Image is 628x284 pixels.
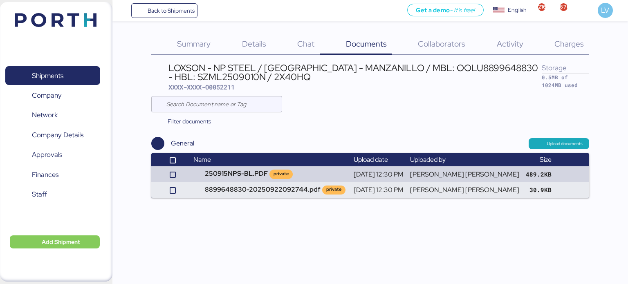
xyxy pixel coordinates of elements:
[542,74,589,89] div: 0.5MB of 1024MB used
[177,38,211,49] span: Summary
[168,83,235,91] span: XXXX-XXXX-O0052211
[168,63,542,82] div: LOXSON - NP STEEL / [GEOGRAPHIC_DATA] - MANZANILLO / MBL: OOLU8899648830 - HBL: SZML2509010N / 2X...
[508,6,527,14] div: English
[151,114,218,129] button: Filter documents
[5,66,100,85] a: Shipments
[350,166,407,182] td: [DATE] 12:30 PM
[5,185,100,204] a: Staff
[601,5,609,16] span: LV
[418,38,465,49] span: Collaborators
[297,38,314,49] span: Chat
[32,70,63,82] span: Shipments
[326,186,341,193] div: private
[523,182,555,198] td: 30.9KB
[540,155,552,164] span: Size
[554,38,584,49] span: Charges
[32,109,58,121] span: Network
[32,169,58,181] span: Finances
[131,3,198,18] a: Back to Shipments
[32,129,83,141] span: Company Details
[242,38,266,49] span: Details
[529,138,590,149] button: Upload documents
[171,139,194,148] div: General
[5,165,100,184] a: Finances
[42,237,80,247] span: Add Shipment
[407,166,523,182] td: [PERSON_NAME] [PERSON_NAME]
[350,182,407,198] td: [DATE] 12:30 PM
[523,166,555,182] td: 489.2KB
[407,182,523,198] td: [PERSON_NAME] [PERSON_NAME]
[10,235,100,248] button: Add Shipment
[190,166,350,182] td: 250915NPS-BL.PDF
[274,170,289,177] div: private
[542,63,567,72] span: Storage
[354,155,388,164] span: Upload date
[410,155,446,164] span: Uploaded by
[193,155,211,164] span: Name
[117,4,131,18] button: Menu
[547,140,583,148] span: Upload documents
[168,116,211,126] span: Filter documents
[346,38,387,49] span: Documents
[166,96,277,112] input: Search Document name or Tag
[5,86,100,105] a: Company
[32,188,47,200] span: Staff
[5,145,100,164] a: Approvals
[148,6,195,16] span: Back to Shipments
[32,149,62,161] span: Approvals
[190,182,350,198] td: 8899648830-20250922092744.pdf
[497,38,523,49] span: Activity
[32,89,62,101] span: Company
[5,106,100,125] a: Network
[5,126,100,145] a: Company Details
